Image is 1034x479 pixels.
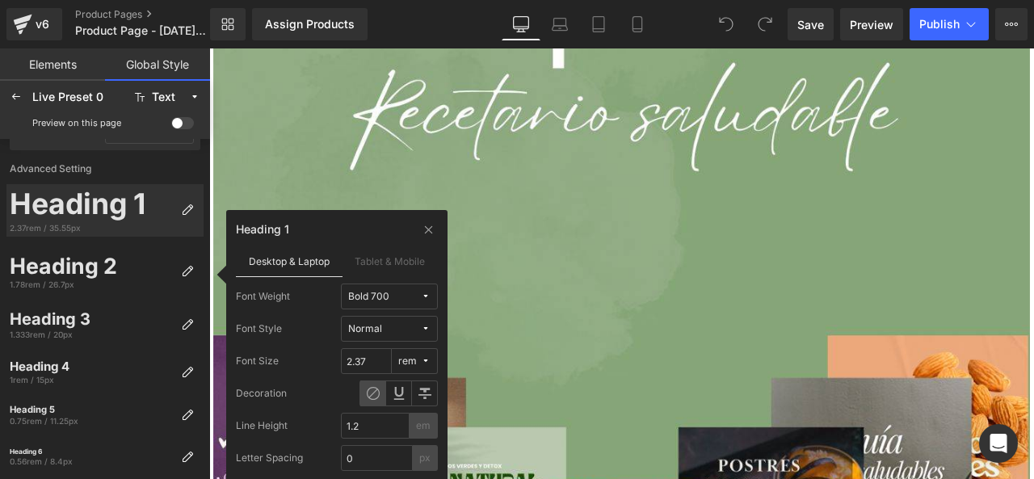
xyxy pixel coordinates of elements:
a: Desktop [502,8,540,40]
div: Font Weight [236,284,290,309]
div: Assign Products [265,18,355,31]
div: Font Size [236,348,279,374]
div: Normal [348,323,382,335]
div: Font Style [236,316,282,342]
div: Line Height [236,413,288,439]
div: Heading 1 [10,187,174,222]
span: em [416,420,431,431]
label: Tablet & Mobile [343,246,439,276]
div: 1rem / 15px [10,374,174,385]
div: Heading 5 [10,405,174,416]
a: Laptop [540,8,579,40]
div: Heading 6 [10,447,174,456]
a: Preview [840,8,903,40]
span: px [419,452,431,464]
span: Publish [919,18,960,31]
a: New Library [210,8,246,40]
div: Live Preset 0 [32,90,124,103]
a: Global Style [105,48,210,81]
div: Preview on this page [32,117,121,128]
div: Open Intercom Messenger [979,424,1018,463]
button: More [995,8,1028,40]
div: Heading 2 [10,253,174,279]
button: Bold 700 [341,284,438,309]
div: Heading 4 [10,359,174,374]
a: Product Pages [75,8,237,21]
div: Heading 3 [10,309,174,329]
a: Mobile [618,8,657,40]
div: 0.56rem / 8.4px [10,456,174,467]
button: Undo [710,8,742,40]
button: rem [392,348,438,374]
a: v6 [6,8,62,40]
label: Advanced Setting [6,150,204,184]
div: rem [398,355,417,368]
button: Text [128,84,207,110]
a: Tablet [579,8,618,40]
button: Normal [341,316,438,342]
label: Desktop & Laptop [236,246,343,276]
div: Letter Spacing [236,445,303,471]
div: 2.37rem / 35.55px [10,222,174,233]
div: 1.78rem / 26.7px [10,279,174,290]
div: Heading 1 [236,223,289,236]
div: 1.333rem / 20px [10,329,174,340]
div: Text [152,91,175,103]
span: Preview [850,16,893,33]
div: Bold 700 [348,291,389,303]
div: Decoration [236,380,287,406]
span: Product Page - [DATE] 12:25:00 [75,24,206,37]
div: v6 [32,14,53,35]
button: Publish [910,8,989,40]
div: 0.75rem / 11.25px [10,415,174,426]
span: Save [797,16,824,33]
button: Redo [749,8,781,40]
